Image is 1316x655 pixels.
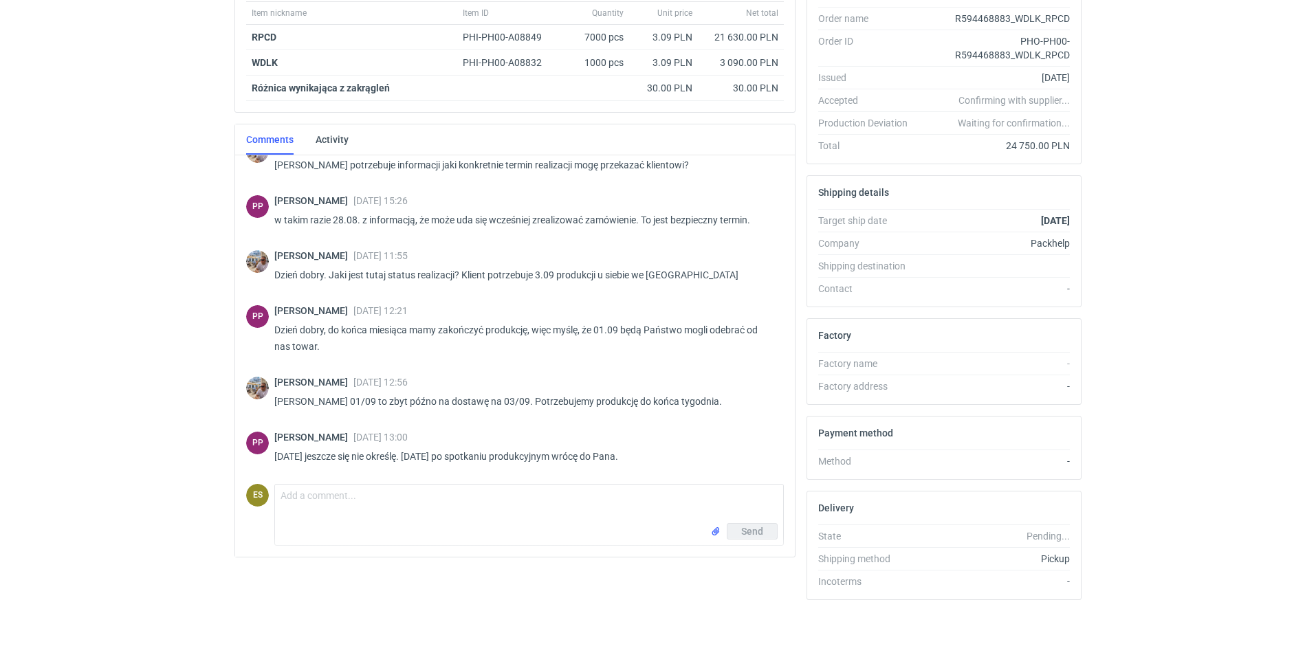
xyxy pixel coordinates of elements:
[246,305,269,328] figcaption: PP
[818,71,919,85] div: Issued
[818,454,919,468] div: Method
[274,432,353,443] span: [PERSON_NAME]
[919,12,1070,25] div: R594468883_WDLK_RPCD
[818,552,919,566] div: Shipping method
[1027,531,1070,542] em: Pending...
[818,93,919,107] div: Accepted
[560,50,629,76] div: 1000 pcs
[818,575,919,588] div: Incoterms
[246,250,269,273] img: Michał Palasek
[274,212,773,228] p: w takim razie 28.08. z informacją, że może uda się wcześniej zrealizować zamówienie. To jest bezp...
[818,214,919,227] div: Target ship date
[818,282,919,296] div: Contact
[818,259,919,273] div: Shipping destination
[274,377,353,388] span: [PERSON_NAME]
[246,305,269,328] div: Paulina Pander
[274,195,353,206] span: [PERSON_NAME]
[274,322,773,355] p: Dzień dobry, do końca miesiąca mamy zakończyć produkcję, więc myślę, że 01.09 będą Państwo mogli ...
[919,236,1070,250] div: Packhelp
[818,330,851,341] h2: Factory
[919,552,1070,566] div: Pickup
[919,34,1070,62] div: PHO-PH00-R594468883_WDLK_RPCD
[252,32,276,43] strong: RPCD
[818,529,919,543] div: State
[818,502,854,513] h2: Delivery
[635,56,692,69] div: 3.09 PLN
[818,187,889,198] h2: Shipping details
[353,250,408,261] span: [DATE] 11:55
[703,81,778,95] div: 30.00 PLN
[463,30,555,44] div: PHI-PH00-A08849
[274,448,773,465] p: [DATE] jeszcze się nie określę. [DATE] po spotkaniu produkcyjnym wrócę do Pana.
[353,377,408,388] span: [DATE] 12:56
[818,236,919,250] div: Company
[353,432,408,443] span: [DATE] 13:00
[657,8,692,19] span: Unit price
[958,95,1070,106] em: Confirming with supplier...
[246,432,269,454] figcaption: PP
[746,8,778,19] span: Net total
[741,526,763,536] span: Send
[353,195,408,206] span: [DATE] 15:26
[919,282,1070,296] div: -
[592,8,624,19] span: Quantity
[274,157,773,173] p: [PERSON_NAME] potrzebuje informacji jaki konkretnie termin realizacji mogę przekazać klientowi?
[246,377,269,399] img: Michał Palasek
[818,12,919,25] div: Order name
[919,379,1070,393] div: -
[919,575,1070,588] div: -
[635,81,692,95] div: 30.00 PLN
[246,195,269,218] figcaption: PP
[246,484,269,507] figcaption: ES
[252,57,278,68] strong: WDLK
[919,454,1070,468] div: -
[818,34,919,62] div: Order ID
[818,379,919,393] div: Factory address
[463,56,555,69] div: PHI-PH00-A08832
[818,428,893,438] h2: Payment method
[246,432,269,454] div: Paulina Pander
[1041,215,1070,226] strong: [DATE]
[818,357,919,370] div: Factory name
[818,116,919,130] div: Production Deviation
[560,25,629,50] div: 7000 pcs
[274,393,773,410] p: [PERSON_NAME] 01/09 to zbyt późno na dostawę na 03/09. Potrzebujemy produkcję do końca tygodnia.
[252,82,390,93] strong: Różnica wynikająca z zakrągleń
[727,523,778,540] button: Send
[252,8,307,19] span: Item nickname
[274,267,773,283] p: Dzień dobry. Jaki jest tutaj status realizacji? Klient potrzebuje 3.09 produkcji u siebie we [GEO...
[274,250,353,261] span: [PERSON_NAME]
[919,139,1070,153] div: 24 750.00 PLN
[635,30,692,44] div: 3.09 PLN
[246,484,269,507] div: Elżbieta Sybilska
[274,305,353,316] span: [PERSON_NAME]
[246,124,294,155] a: Comments
[919,357,1070,370] div: -
[958,116,1070,130] em: Waiting for confirmation...
[703,30,778,44] div: 21 630.00 PLN
[463,8,489,19] span: Item ID
[703,56,778,69] div: 3 090.00 PLN
[818,139,919,153] div: Total
[919,71,1070,85] div: [DATE]
[353,305,408,316] span: [DATE] 12:21
[316,124,349,155] a: Activity
[246,195,269,218] div: Paulina Pander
